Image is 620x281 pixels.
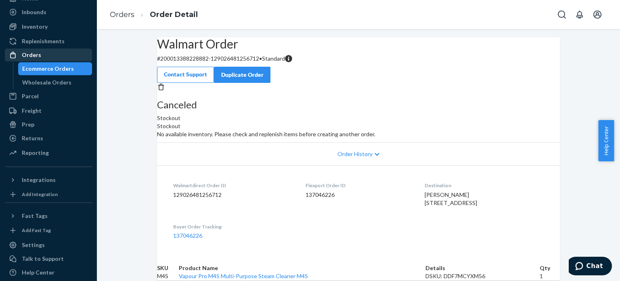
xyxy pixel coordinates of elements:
[337,150,373,158] span: Order History
[22,23,48,31] div: Inventory
[22,37,65,45] div: Replenishments
[179,264,426,272] th: Product Name
[5,226,92,235] a: Add Fast Tag
[306,182,412,189] dt: Flexport Order ID
[157,130,560,138] p: No available inventory. Please check and replenish items before creating another order.
[540,272,560,280] td: 1
[22,255,64,263] div: Talk to Support
[5,209,92,222] button: Fast Tags
[5,266,92,279] a: Help Center
[5,118,92,131] a: Prep
[5,6,92,19] a: Inbounds
[5,173,92,186] button: Integrations
[157,99,560,122] div: Stockout
[18,76,92,89] a: Wholesale Orders
[173,182,293,189] dt: Walmartdirect Order ID
[110,10,134,19] a: Orders
[259,55,262,62] span: •
[157,264,179,272] th: SKU
[214,67,270,83] button: Duplicate Order
[150,10,198,19] a: Order Detail
[425,264,540,272] th: Details
[173,191,293,199] dd: 129026481256712
[5,20,92,33] a: Inventory
[5,49,92,61] a: Orders
[569,257,612,277] iframe: Opens a widget where you can chat to one of our agents
[306,191,412,199] dd: 137046226
[5,104,92,117] a: Freight
[540,264,560,272] th: Qty
[179,273,308,279] a: Vapour Pro M4S Multi-Purpose Steam Cleaner M4S
[5,252,92,265] button: Talk to Support
[598,120,614,161] button: Help Center
[157,122,560,130] header: Stockout
[22,241,45,249] div: Settings
[157,99,560,110] h3: Canceled
[157,272,179,280] td: M4S
[103,3,204,27] ol: breadcrumbs
[425,272,540,280] div: DSKU: DDF7MCYXM56
[5,90,92,103] a: Parcel
[5,190,92,199] a: Add Integration
[572,6,588,23] button: Open notifications
[157,67,214,83] a: Contact Support
[22,65,74,73] div: Ecommerce Orders
[157,37,560,51] h2: Walmart Order
[18,62,92,75] a: Ecommerce Orders
[22,212,48,220] div: Fast Tags
[157,55,560,63] p: # 200013388228882-129026481256712
[22,227,51,234] div: Add Fast Tag
[425,191,477,206] span: [PERSON_NAME] [STREET_ADDRESS]
[22,191,58,198] div: Add Integration
[22,268,54,277] div: Help Center
[22,176,56,184] div: Integrations
[5,132,92,145] a: Returns
[589,6,605,23] button: Open account menu
[173,232,202,239] a: 137046226
[5,35,92,48] a: Replenishments
[5,239,92,251] a: Settings
[22,120,34,129] div: Prep
[22,149,49,157] div: Reporting
[22,107,42,115] div: Freight
[22,134,43,142] div: Returns
[22,92,39,100] div: Parcel
[425,182,544,189] dt: Destination
[5,146,92,159] a: Reporting
[22,8,46,16] div: Inbounds
[221,71,264,79] div: Duplicate Order
[22,78,71,87] div: Wholesale Orders
[22,51,41,59] div: Orders
[173,223,293,230] dt: Buyer Order Tracking
[554,6,570,23] button: Open Search Box
[262,55,285,62] span: Standard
